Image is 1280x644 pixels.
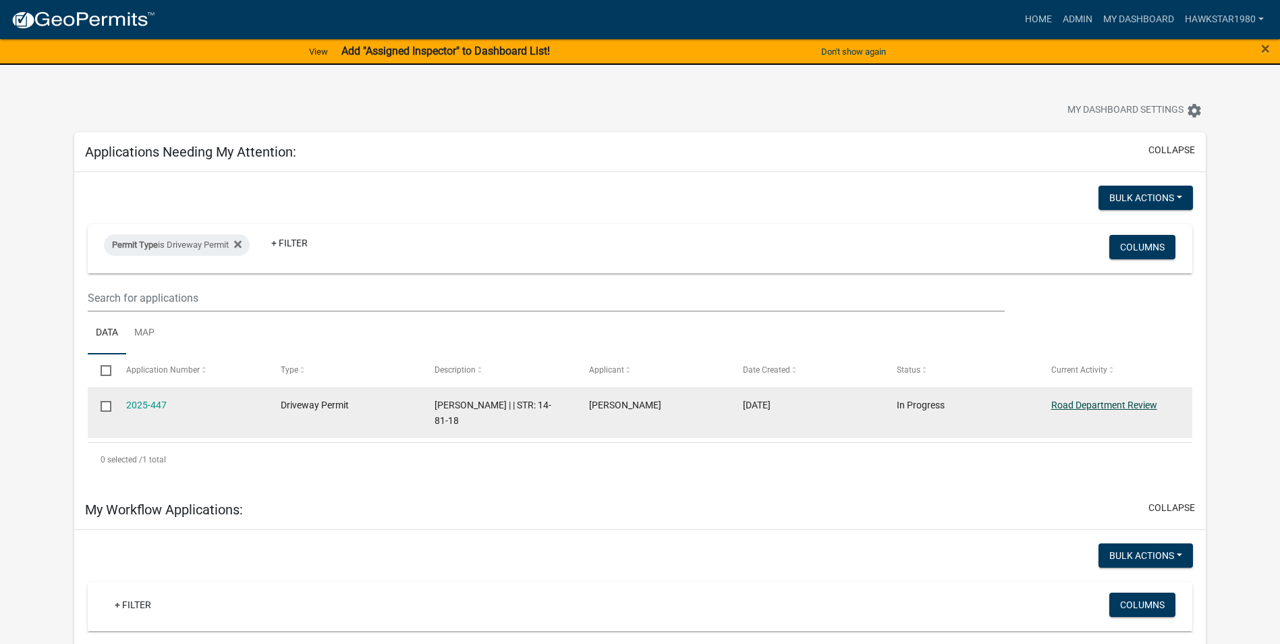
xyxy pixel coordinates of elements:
div: collapse [74,172,1206,490]
datatable-header-cell: Application Number [113,354,267,387]
span: Driveway Permit [281,400,349,410]
a: + Filter [260,231,318,255]
datatable-header-cell: Status [884,354,1038,387]
span: In Progress [897,400,945,410]
strong: Add "Assigned Inspector" to Dashboard List! [341,45,550,57]
a: View [304,41,333,63]
button: Bulk Actions [1098,543,1193,568]
span: Dwight Burke | | STR: 14-81-18 [435,400,551,426]
a: + Filter [104,593,162,617]
i: settings [1186,103,1202,119]
button: Columns [1109,235,1175,259]
button: Columns [1109,593,1175,617]
a: Map [126,312,163,355]
button: collapse [1148,143,1195,157]
a: 2025-447 [126,400,167,410]
button: collapse [1148,501,1195,515]
a: My Dashboard [1098,7,1179,32]
span: Applicant [589,365,624,375]
button: Bulk Actions [1098,186,1193,210]
span: Current Activity [1051,365,1107,375]
button: Close [1261,41,1270,57]
span: Dwight Burke [589,400,661,410]
a: Road Department Review [1051,400,1157,410]
span: Date Created [743,365,790,375]
datatable-header-cell: Date Created [730,354,884,387]
h5: Applications Needing My Attention: [85,144,296,160]
datatable-header-cell: Select [88,354,113,387]
span: My Dashboard Settings [1067,103,1184,119]
datatable-header-cell: Type [268,354,422,387]
a: Hawkstar1980 [1179,7,1269,32]
span: Status [897,365,920,375]
button: Don't show again [816,41,891,63]
h5: My Workflow Applications: [85,502,243,518]
span: 0 selected / [101,455,142,464]
datatable-header-cell: Applicant [576,354,729,387]
span: Type [281,365,298,375]
span: Description [435,365,476,375]
span: 08/13/2025 [743,400,771,410]
a: Admin [1057,7,1098,32]
div: is Driveway Permit [104,234,250,256]
a: Home [1020,7,1057,32]
input: Search for applications [88,284,1005,312]
span: Permit Type [112,240,158,250]
datatable-header-cell: Current Activity [1038,354,1192,387]
button: My Dashboard Settingssettings [1057,97,1213,124]
datatable-header-cell: Description [422,354,576,387]
span: × [1261,39,1270,58]
div: 1 total [88,443,1192,477]
span: Application Number [126,365,200,375]
a: Data [88,312,126,355]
